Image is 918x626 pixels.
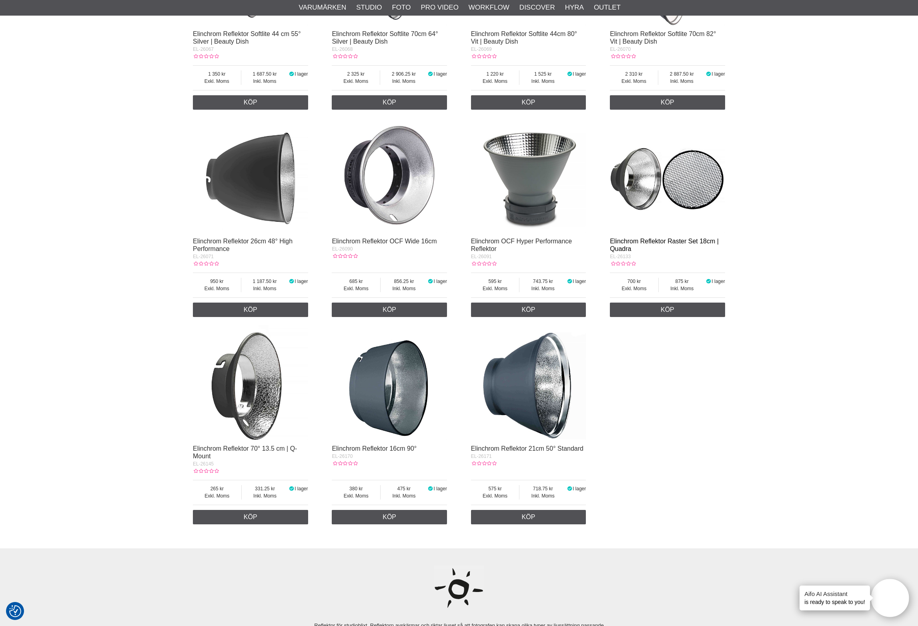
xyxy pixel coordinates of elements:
[332,78,380,85] span: Exkl. Moms
[471,30,577,45] a: Elinchrom Reflektor Softlite 44cm 80° Vit | Beauty Dish
[659,285,706,292] span: Inkl. Moms
[332,460,357,467] div: Kundbetyg: 0
[566,486,573,492] i: I lager
[610,53,635,60] div: Kundbetyg: 0
[610,303,725,317] a: Köp
[594,2,621,13] a: Outlet
[712,71,725,77] span: I lager
[434,71,447,77] span: I lager
[566,279,573,284] i: I lager
[332,325,447,440] img: Elinchrom Reflektor 16cm 90°
[610,30,716,45] a: Elinchrom Reflektor Softlite 70cm 82° Vit | Beauty Dish
[241,285,289,292] span: Inkl. Moms
[332,253,357,260] div: Kundbetyg: 0
[381,285,427,292] span: Inkl. Moms
[471,492,519,500] span: Exkl. Moms
[193,70,241,78] span: 1 350
[288,71,295,77] i: I lager
[610,285,658,292] span: Exkl. Moms
[519,485,566,492] span: 718.75
[332,118,447,233] img: Elinchrom Reflektor OCF Wide 16cm
[421,2,458,13] a: Pro Video
[804,590,865,598] h4: Aifo AI Assistant
[471,260,497,267] div: Kundbetyg: 0
[288,279,295,284] i: I lager
[332,278,380,285] span: 685
[610,70,658,78] span: 2 310
[241,278,289,285] span: 1 187.50
[332,53,357,60] div: Kundbetyg: 0
[193,118,308,233] img: Elinchrom Reflektor 26cm 48° High Performance
[242,492,289,500] span: Inkl. Moms
[471,510,586,524] a: Köp
[193,260,218,267] div: Kundbetyg: 0
[193,445,297,459] a: Elinchrom Reflektor 70° 13.5 cm | Q-Mount
[565,2,584,13] a: Hyra
[193,467,218,475] div: Kundbetyg: 0
[193,254,214,259] span: EL-26071
[471,118,586,233] img: Elinchrom OCF Hyper Performance Reflektor
[610,260,635,267] div: Kundbetyg: 0
[332,95,447,110] a: Köp
[295,486,308,492] span: I lager
[193,278,241,285] span: 950
[332,30,438,45] a: Elinchrom Reflektor Softlite 70cm 64° Silver | Beauty Dish
[242,485,289,492] span: 331.25
[193,510,308,524] a: Köp
[332,453,353,459] span: EL-26170
[706,279,712,284] i: I lager
[193,46,214,52] span: EL-26067
[469,2,509,13] a: Workflow
[9,605,21,617] img: Revisit consent button
[332,70,380,78] span: 2 325
[471,254,492,259] span: EL-26091
[380,78,427,85] span: Inkl. Moms
[427,486,434,492] i: I lager
[193,285,241,292] span: Exkl. Moms
[193,485,241,492] span: 265
[288,486,295,492] i: I lager
[658,70,706,78] span: 2 887.50
[519,285,566,292] span: Inkl. Moms
[566,71,573,77] i: I lager
[427,279,434,284] i: I lager
[381,485,427,492] span: 475
[193,95,308,110] a: Köp
[193,78,241,85] span: Exkl. Moms
[380,70,427,78] span: 2 906.25
[332,238,437,245] a: Elinchrom Reflektor OCF Wide 16cm
[471,238,572,252] a: Elinchrom OCF Hyper Performance Reflektor
[610,46,631,52] span: EL-26070
[573,279,586,284] span: I lager
[332,492,380,500] span: Exkl. Moms
[471,53,497,60] div: Kundbetyg: 0
[241,78,289,85] span: Inkl. Moms
[392,2,411,13] a: Foto
[9,604,21,618] button: Samtyckesinställningar
[295,279,308,284] span: I lager
[519,78,566,85] span: Inkl. Moms
[471,70,519,78] span: 1 220
[356,2,382,13] a: Studio
[332,246,353,252] span: EL-26090
[299,2,347,13] a: Varumärken
[193,492,241,500] span: Exkl. Moms
[519,70,566,78] span: 1 525
[471,278,519,285] span: 595
[193,461,214,467] span: EL-26145
[471,46,492,52] span: EL-26069
[471,325,586,440] img: Elinchrom Reflektor 21cm 50° Standard
[381,492,427,500] span: Inkl. Moms
[519,492,566,500] span: Inkl. Moms
[332,303,447,317] a: Köp
[332,510,447,524] a: Köp
[471,95,586,110] a: Köp
[193,30,301,45] a: Elinchrom Reflektor Softlite 44 cm 55° Silver | Beauty Dish
[610,78,658,85] span: Exkl. Moms
[610,278,658,285] span: 700
[659,278,706,285] span: 875
[193,303,308,317] a: Köp
[332,285,380,292] span: Exkl. Moms
[519,2,555,13] a: Discover
[712,279,725,284] span: I lager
